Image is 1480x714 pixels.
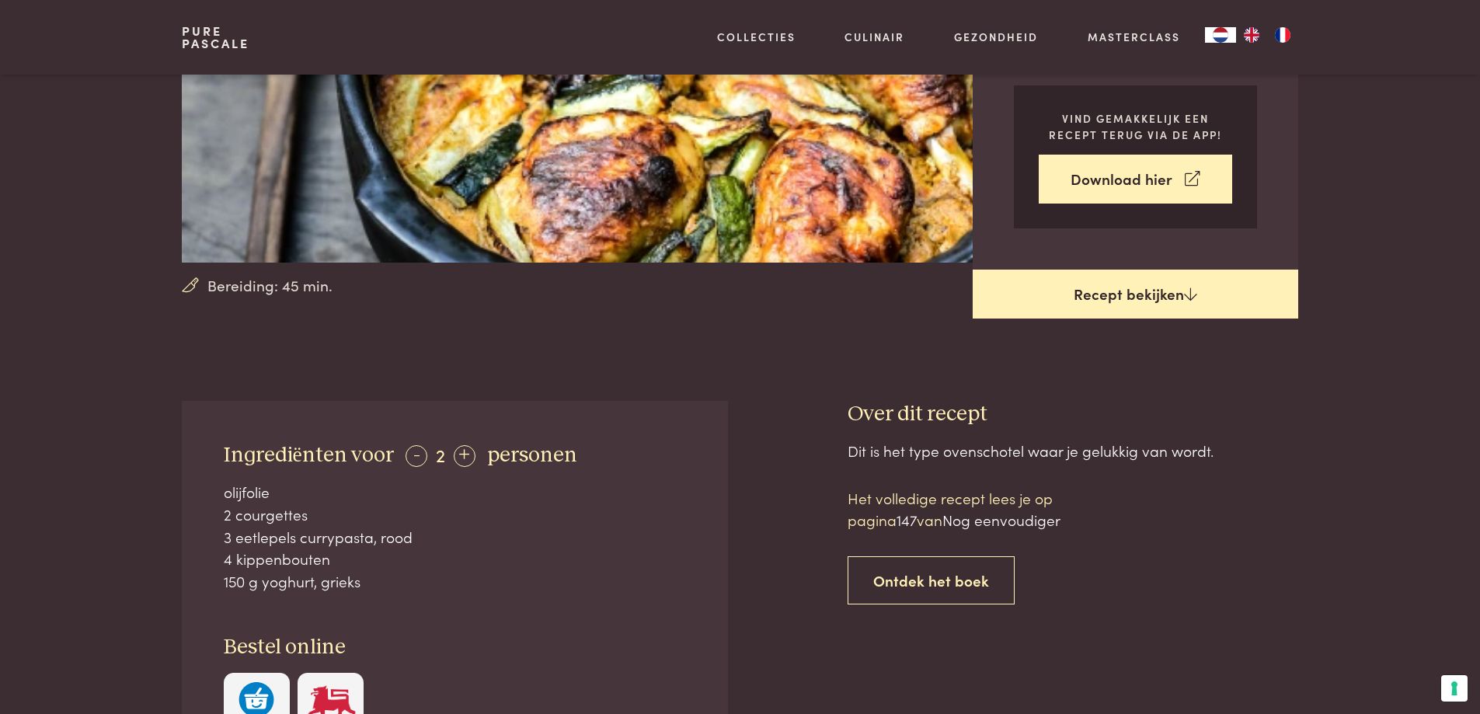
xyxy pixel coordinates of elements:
a: NL [1205,27,1236,43]
div: 3 eetlepels currypasta, rood [224,526,687,549]
p: Vind gemakkelijk een recept terug via de app! [1039,110,1232,142]
button: Uw voorkeuren voor toestemming voor trackingtechnologieën [1441,675,1468,702]
a: PurePascale [182,25,249,50]
div: - [406,445,427,467]
a: EN [1236,27,1267,43]
div: olijfolie [224,481,687,503]
h3: Bestel online [224,634,687,661]
a: Ontdek het boek [848,556,1015,605]
a: FR [1267,27,1298,43]
p: Het volledige recept lees je op pagina van [848,487,1112,531]
span: Ingrediënten voor [224,444,394,466]
a: Gezondheid [954,29,1038,45]
a: Culinair [844,29,904,45]
ul: Language list [1236,27,1298,43]
div: + [454,445,475,467]
div: 150 g yoghurt, grieks [224,570,687,593]
div: Dit is het type ovenschotel waar je gelukkig van wordt. [848,440,1298,462]
aside: Language selected: Nederlands [1205,27,1298,43]
a: Download hier [1039,155,1232,204]
span: 147 [897,509,917,530]
a: Recept bekijken [973,270,1298,319]
span: Bereiding: 45 min. [207,274,333,297]
div: Language [1205,27,1236,43]
a: Collecties [717,29,796,45]
a: Masterclass [1088,29,1180,45]
h3: Over dit recept [848,401,1298,428]
div: 4 kippenbouten [224,548,687,570]
div: 2 courgettes [224,503,687,526]
span: 2 [436,441,445,467]
span: personen [487,444,577,466]
span: Nog eenvoudiger [942,509,1060,530]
